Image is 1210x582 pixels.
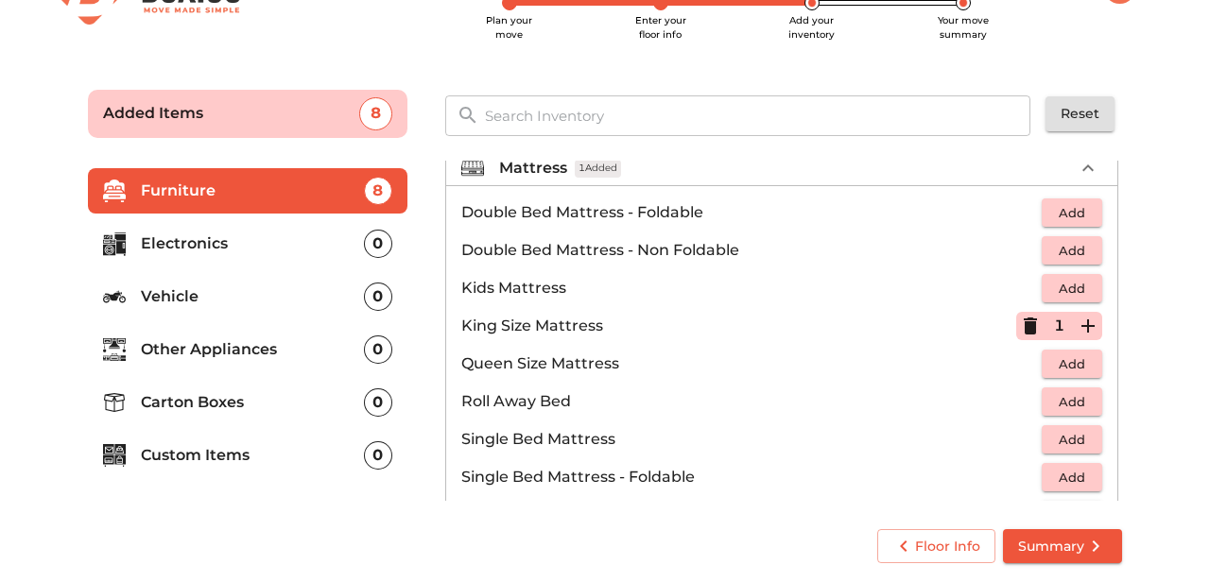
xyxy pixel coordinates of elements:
[1042,236,1102,265] button: Add
[1042,350,1102,379] button: Add
[892,535,980,558] span: Floor Info
[788,14,835,41] span: Add your inventory
[1042,387,1102,417] button: Add
[364,230,392,258] div: 0
[1051,240,1093,262] span: Add
[486,14,532,41] span: Plan your move
[1046,96,1115,131] button: Reset
[364,388,392,417] div: 0
[141,180,364,202] p: Furniture
[938,14,989,41] span: Your move summary
[461,466,1042,488] p: Single Bed Mattress - Foldable
[474,95,1044,136] input: Search Inventory
[1003,529,1122,564] button: Summary
[635,14,686,41] span: Enter your floor info
[103,102,359,125] p: Added Items
[1042,198,1102,228] button: Add
[364,282,392,311] div: 0
[364,335,392,364] div: 0
[1042,463,1102,492] button: Add
[141,444,364,467] p: Custom Items
[141,338,364,361] p: Other Appliances
[1042,425,1102,454] button: Add
[1042,501,1102,530] button: Add
[1054,315,1064,337] p: 1
[461,352,1042,375] p: Queen Size Mattress
[359,97,392,130] div: 8
[1018,535,1107,558] span: Summary
[461,201,1042,224] p: Double Bed Mattress - Foldable
[141,285,364,308] p: Vehicle
[141,391,364,414] p: Carton Boxes
[1016,312,1045,340] button: Delete Item
[1051,429,1093,451] span: Add
[461,390,1042,413] p: Roll Away Bed
[575,160,621,178] span: 1 Added
[1051,278,1093,300] span: Add
[1051,467,1093,488] span: Add
[461,315,1016,337] p: King Size Mattress
[364,177,392,205] div: 8
[1051,353,1093,375] span: Add
[1042,274,1102,303] button: Add
[1051,202,1093,224] span: Add
[1051,391,1093,413] span: Add
[461,277,1042,300] p: Kids Mattress
[1074,312,1102,340] button: Add Item
[141,232,364,255] p: Electronics
[877,529,995,564] button: Floor Info
[461,157,484,180] img: mattress
[461,239,1042,262] p: Double Bed Mattress - Non Foldable
[364,441,392,470] div: 0
[499,157,567,180] p: Mattress
[1061,102,1099,126] span: Reset
[461,428,1042,451] p: Single Bed Mattress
